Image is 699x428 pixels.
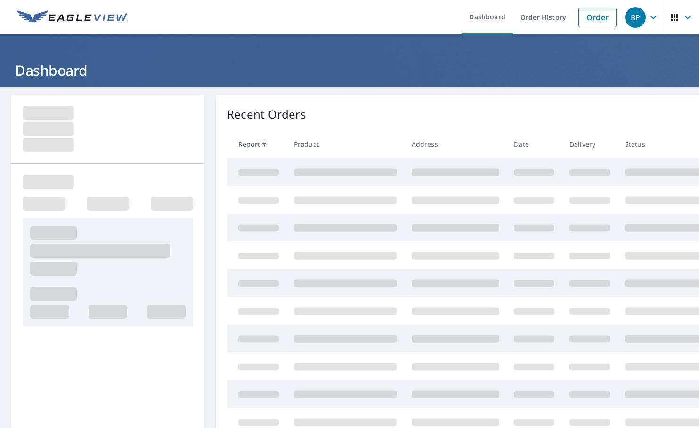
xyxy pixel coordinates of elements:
img: EV Logo [17,10,128,24]
th: Product [286,130,404,158]
div: BP [625,7,646,28]
a: Order [578,8,617,27]
p: Recent Orders [227,106,306,123]
th: Date [506,130,562,158]
th: Delivery [562,130,618,158]
th: Address [404,130,507,158]
th: Report # [227,130,286,158]
h1: Dashboard [11,61,688,80]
